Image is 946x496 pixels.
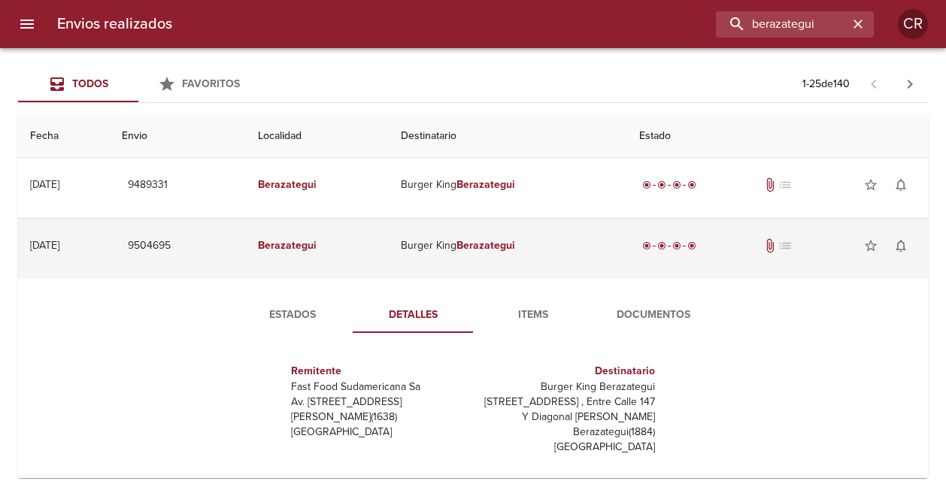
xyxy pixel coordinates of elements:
h6: Remitente [291,363,467,380]
th: Destinatario [389,115,627,158]
span: Estados [241,306,344,325]
p: Berazategui ( 1884 ) [479,425,655,440]
span: Items [482,306,584,325]
button: Agregar a favoritos [856,231,886,261]
h6: Destinatario [479,363,655,380]
div: Tabs detalle de guia [232,297,714,333]
span: Tiene documentos adjuntos [763,238,778,253]
span: No tiene pedido asociado [778,177,793,192]
p: [GEOGRAPHIC_DATA] [291,425,467,440]
td: Burger King [389,158,627,212]
span: radio_button_checked [687,180,696,189]
span: radio_button_checked [672,241,681,250]
span: Favoritos [182,77,240,90]
span: radio_button_checked [672,180,681,189]
input: buscar [716,11,848,38]
p: Av. [STREET_ADDRESS] [291,395,467,410]
div: [DATE] [30,239,59,252]
em: Berazategui [258,239,317,252]
p: Burger King Berazategui [479,380,655,395]
span: No tiene pedido asociado [778,238,793,253]
button: Agregar a favoritos [856,170,886,200]
p: Fast Food Sudamericana Sa [291,380,467,395]
span: notifications_none [893,177,908,192]
p: [STREET_ADDRESS] , Entre Calle 147 Y Diagonal [PERSON_NAME] [479,395,655,425]
td: Burger King [389,219,627,273]
div: Entregado [639,238,699,253]
button: 9504695 [122,232,177,260]
h6: Envios realizados [57,12,172,36]
span: notifications_none [893,238,908,253]
th: Envio [110,115,246,158]
em: Berazategui [258,178,317,191]
span: radio_button_checked [657,241,666,250]
th: Fecha [18,115,110,158]
button: 9489331 [122,171,174,199]
span: radio_button_checked [687,241,696,250]
th: Estado [627,115,928,158]
span: 9489331 [128,176,168,195]
span: Documentos [602,306,705,325]
em: Berazategui [456,239,515,252]
span: radio_button_checked [642,180,651,189]
th: Localidad [246,115,389,158]
span: star_border [863,238,878,253]
em: Berazategui [456,178,515,191]
span: Tiene documentos adjuntos [763,177,778,192]
span: Todos [72,77,108,90]
span: Pagina anterior [856,76,892,91]
button: Activar notificaciones [886,170,916,200]
button: Activar notificaciones [886,231,916,261]
div: CR [898,9,928,39]
span: radio_button_checked [657,180,666,189]
span: radio_button_checked [642,241,651,250]
p: [GEOGRAPHIC_DATA] [479,440,655,455]
span: 9504695 [128,237,171,256]
div: [DATE] [30,178,59,191]
span: star_border [863,177,878,192]
div: Tabs Envios [18,66,259,102]
p: 1 - 25 de 140 [802,77,850,92]
span: Detalles [362,306,464,325]
p: [PERSON_NAME] ( 1638 ) [291,410,467,425]
div: Entregado [639,177,699,192]
button: menu [9,6,45,42]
